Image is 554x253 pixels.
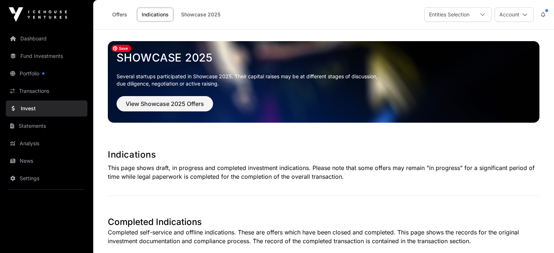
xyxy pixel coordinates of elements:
p: This page shows draft, in progress and completed investment indications. Please note that some of... [108,163,539,181]
h1: Indications [108,149,539,161]
button: Account [495,7,534,22]
a: Statements [6,118,87,134]
a: Offers [105,8,134,21]
button: View Showcase 2025 Offers [117,96,213,111]
h1: Completed Indications [108,216,539,228]
span: View Showcase 2025 Offers [126,99,204,108]
a: Showcase 2025 [117,51,531,64]
a: Fund Investments [6,48,87,64]
a: Showcase 2025 [176,8,225,21]
a: Analysis [6,135,87,151]
a: Transactions [6,83,87,99]
a: News [6,153,87,169]
a: Invest [6,100,87,116]
img: Showcase 2025 [108,41,539,123]
a: Portfolio [6,66,87,82]
a: Settings [6,170,87,186]
p: Several startups participated in Showcase 2025. Their capital raises may be at different stages o... [117,73,531,87]
a: Dashboard [6,31,87,47]
img: Icehouse Ventures Logo [9,7,67,22]
span: Save [111,45,131,52]
p: Completed self-service and offline indications. These are offers which have been closed and compl... [108,228,539,245]
div: Entities Selection [425,8,474,21]
a: Indications [137,8,173,21]
a: View Showcase 2025 Offers [117,103,213,111]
